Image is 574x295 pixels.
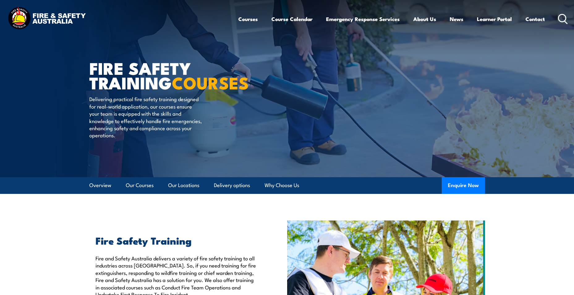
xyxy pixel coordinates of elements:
[525,11,545,27] a: Contact
[265,177,299,194] a: Why Choose Us
[214,177,250,194] a: Delivery options
[89,177,111,194] a: Overview
[89,61,242,89] h1: FIRE SAFETY TRAINING
[271,11,313,27] a: Course Calendar
[326,11,400,27] a: Emergency Response Services
[442,177,485,194] button: Enquire Now
[450,11,463,27] a: News
[238,11,258,27] a: Courses
[477,11,512,27] a: Learner Portal
[96,236,259,245] h2: Fire Safety Training
[172,69,249,95] strong: COURSES
[413,11,436,27] a: About Us
[126,177,154,194] a: Our Courses
[89,95,202,139] p: Delivering practical fire safety training designed for real-world application, our courses ensure...
[168,177,199,194] a: Our Locations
